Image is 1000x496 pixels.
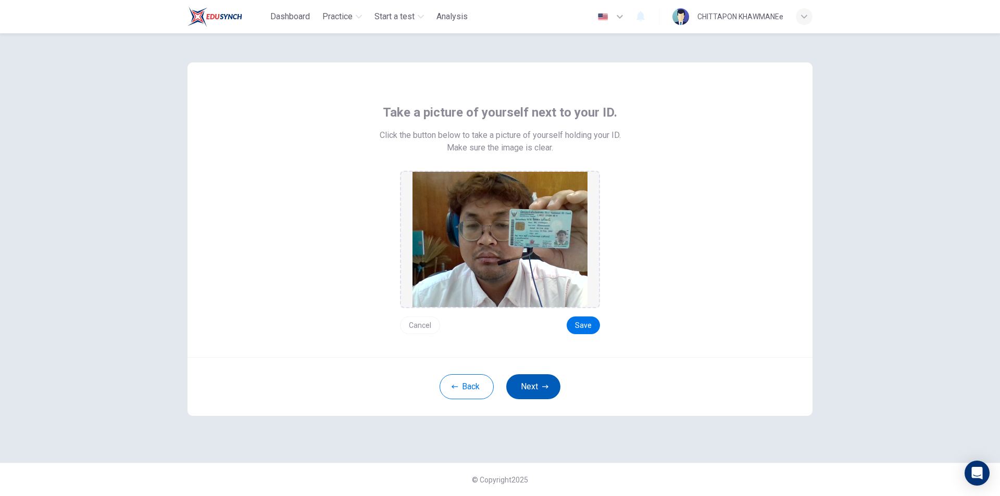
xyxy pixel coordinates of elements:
[374,10,415,23] span: Start a test
[318,7,366,26] button: Practice
[270,10,310,23] span: Dashboard
[187,6,242,27] img: Train Test logo
[506,374,560,399] button: Next
[266,7,314,26] button: Dashboard
[965,461,990,486] div: Open Intercom Messenger
[436,10,468,23] span: Analysis
[596,13,609,21] img: en
[672,8,689,25] img: Profile picture
[187,6,266,27] a: Train Test logo
[413,172,587,307] img: preview screemshot
[432,7,472,26] button: Analysis
[472,476,528,484] span: © Copyright 2025
[383,104,617,121] span: Take a picture of yourself next to your ID.
[697,10,783,23] div: CHITTAPON KHAWMANEe
[567,316,600,334] button: Save
[322,10,353,23] span: Practice
[400,316,440,334] button: Cancel
[380,129,621,142] span: Click the button below to take a picture of yourself holding your ID.
[447,142,553,154] span: Make sure the image is clear.
[370,7,428,26] button: Start a test
[440,374,494,399] button: Back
